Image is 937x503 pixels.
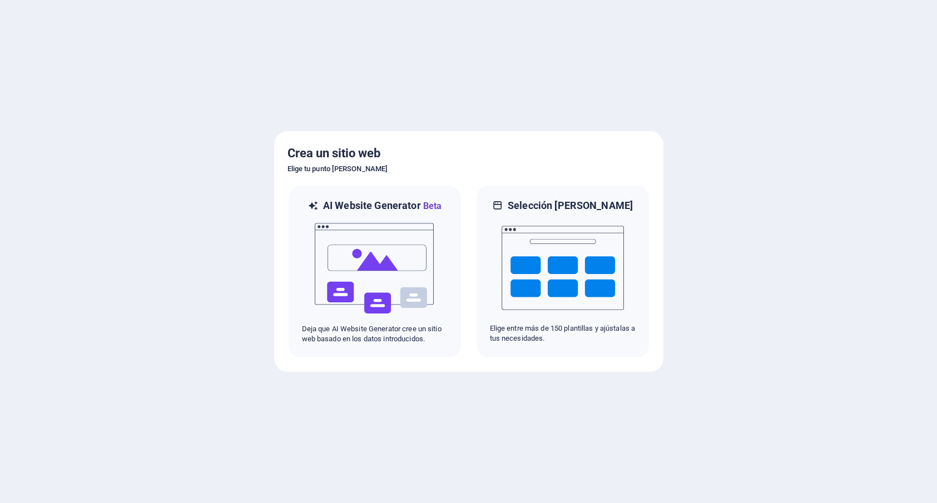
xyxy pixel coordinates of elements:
h5: Crea un sitio web [287,145,650,162]
h6: Elige tu punto [PERSON_NAME] [287,162,650,176]
div: AI Website GeneratorBetaaiDeja que AI Website Generator cree un sitio web basado en los datos int... [287,185,462,358]
span: Beta [421,201,442,211]
img: ai [314,213,436,324]
p: Deja que AI Website Generator cree un sitio web basado en los datos introducidos. [302,324,448,344]
h6: Selección [PERSON_NAME] [508,199,633,212]
div: Selección [PERSON_NAME]Elige entre más de 150 plantillas y ajústalas a tus necesidades. [475,185,650,358]
h6: AI Website Generator [323,199,442,213]
p: Elige entre más de 150 plantillas y ajústalas a tus necesidades. [490,323,636,343]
